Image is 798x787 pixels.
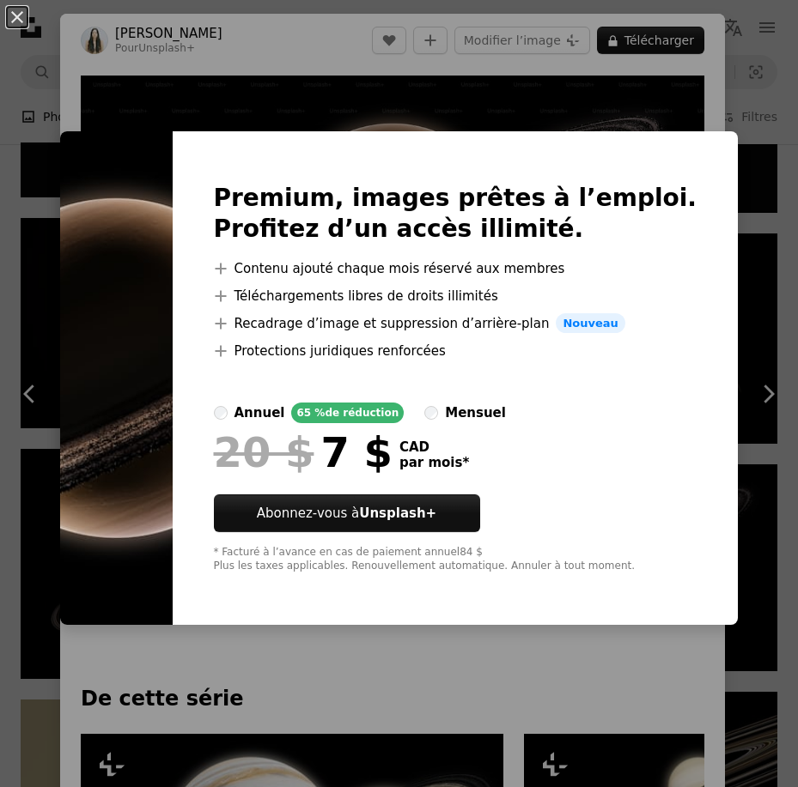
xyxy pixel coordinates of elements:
[235,403,285,423] div: annuel
[214,430,393,475] div: 7 $
[291,403,404,423] div: 65 % de réduction
[214,341,697,361] li: Protections juridiques renforcées
[399,439,469,455] span: CAD
[214,546,697,573] div: * Facturé à l’avance en cas de paiement annuel 84 $ Plus les taxes applicables. Renouvellement au...
[214,258,697,279] li: Contenu ajouté chaque mois réservé aux membres
[359,505,436,521] strong: Unsplash+
[214,183,697,245] h2: Premium, images prêtes à l’emploi. Profitez d’un accès illimité.
[424,406,438,420] input: mensuel
[445,403,506,423] div: mensuel
[214,494,480,532] button: Abonnez-vous àUnsplash+
[60,131,173,626] img: premium_photo-1717620945135-4d8a1bb82b93
[556,313,624,334] span: Nouveau
[399,455,469,470] span: par mois *
[214,406,228,420] input: annuel65 %de réduction
[214,286,697,306] li: Téléchargements libres de droits illimités
[214,313,697,334] li: Recadrage d’image et suppression d’arrière-plan
[214,430,314,475] span: 20 $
